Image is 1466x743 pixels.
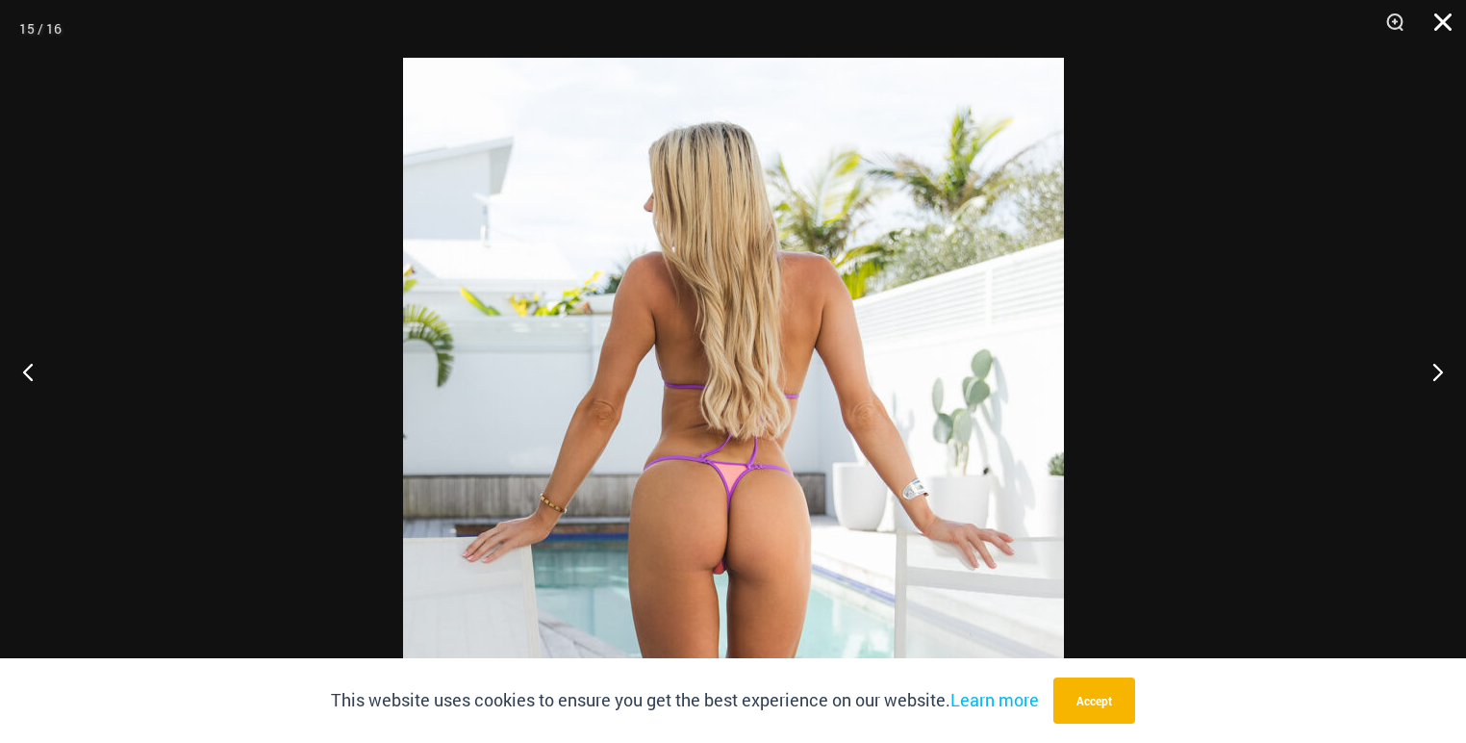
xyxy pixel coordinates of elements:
div: 15 / 16 [19,14,62,43]
a: Learn more [950,688,1039,711]
button: Accept [1053,678,1135,724]
button: Next [1394,323,1466,420]
p: This website uses cookies to ensure you get the best experience on our website. [331,686,1039,715]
